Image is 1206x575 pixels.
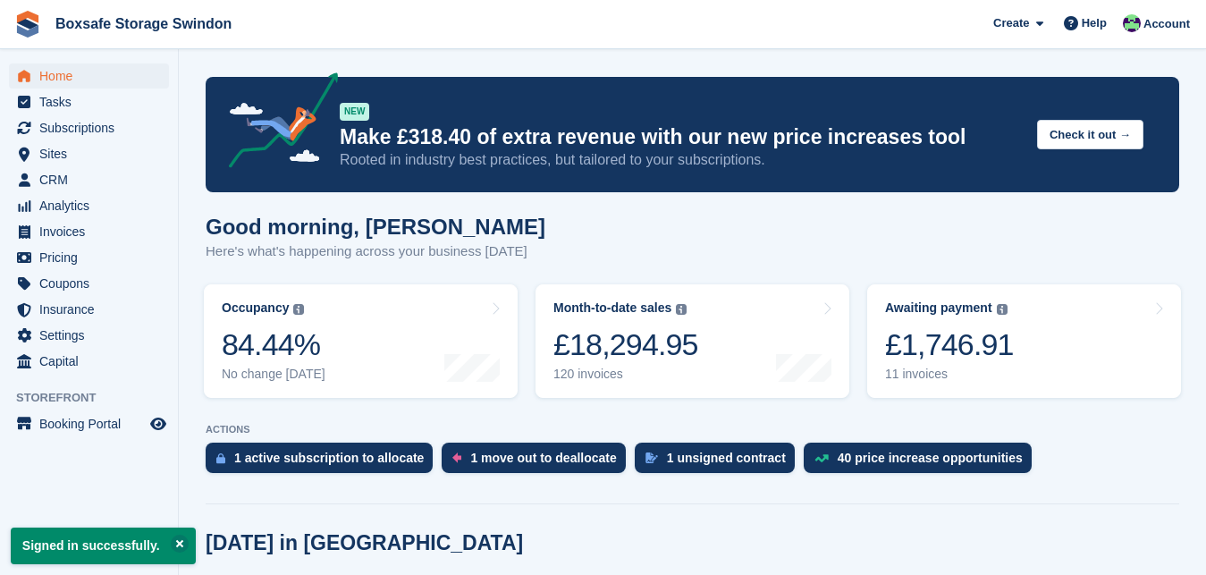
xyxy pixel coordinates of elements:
[340,150,1023,170] p: Rooted in industry best practices, but tailored to your subscriptions.
[452,452,461,463] img: move_outs_to_deallocate_icon-f764333ba52eb49d3ac5e1228854f67142a1ed5810a6f6cc68b1a99e826820c5.svg
[885,367,1014,382] div: 11 invoices
[214,72,339,174] img: price-adjustments-announcement-icon-8257ccfd72463d97f412b2fc003d46551f7dbcb40ab6d574587a9cd5c0d94...
[204,284,518,398] a: Occupancy 84.44% No change [DATE]
[470,451,616,465] div: 1 move out to deallocate
[39,63,147,89] span: Home
[9,89,169,114] a: menu
[442,443,634,482] a: 1 move out to deallocate
[39,411,147,436] span: Booking Portal
[206,215,545,239] h1: Good morning, [PERSON_NAME]
[39,271,147,296] span: Coupons
[997,304,1008,315] img: icon-info-grey-7440780725fd019a000dd9b08b2336e03edf1995a4989e88bcd33f0948082b44.svg
[11,528,196,564] p: Signed in successfully.
[39,193,147,218] span: Analytics
[340,103,369,121] div: NEW
[16,389,178,407] span: Storefront
[39,141,147,166] span: Sites
[9,63,169,89] a: menu
[222,300,289,316] div: Occupancy
[9,193,169,218] a: menu
[216,452,225,464] img: active_subscription_to_allocate_icon-d502201f5373d7db506a760aba3b589e785aa758c864c3986d89f69b8ff3...
[9,271,169,296] a: menu
[553,326,698,363] div: £18,294.95
[39,115,147,140] span: Subscriptions
[885,326,1014,363] div: £1,746.91
[867,284,1181,398] a: Awaiting payment £1,746.91 11 invoices
[206,443,442,482] a: 1 active subscription to allocate
[9,411,169,436] a: menu
[993,14,1029,32] span: Create
[9,297,169,322] a: menu
[340,124,1023,150] p: Make £318.40 of extra revenue with our new price increases tool
[222,326,325,363] div: 84.44%
[39,219,147,244] span: Invoices
[635,443,804,482] a: 1 unsigned contract
[48,9,239,38] a: Boxsafe Storage Swindon
[553,300,671,316] div: Month-to-date sales
[39,349,147,374] span: Capital
[885,300,992,316] div: Awaiting payment
[293,304,304,315] img: icon-info-grey-7440780725fd019a000dd9b08b2336e03edf1995a4989e88bcd33f0948082b44.svg
[9,349,169,374] a: menu
[9,167,169,192] a: menu
[676,304,687,315] img: icon-info-grey-7440780725fd019a000dd9b08b2336e03edf1995a4989e88bcd33f0948082b44.svg
[1037,120,1143,149] button: Check it out →
[645,452,658,463] img: contract_signature_icon-13c848040528278c33f63329250d36e43548de30e8caae1d1a13099fd9432cc5.svg
[1082,14,1107,32] span: Help
[148,413,169,435] a: Preview store
[9,115,169,140] a: menu
[9,219,169,244] a: menu
[39,167,147,192] span: CRM
[9,245,169,270] a: menu
[804,443,1041,482] a: 40 price increase opportunities
[39,89,147,114] span: Tasks
[536,284,849,398] a: Month-to-date sales £18,294.95 120 invoices
[838,451,1023,465] div: 40 price increase opportunities
[206,531,523,555] h2: [DATE] in [GEOGRAPHIC_DATA]
[1123,14,1141,32] img: Kim Virabi
[222,367,325,382] div: No change [DATE]
[39,297,147,322] span: Insurance
[206,241,545,262] p: Here's what's happening across your business [DATE]
[9,141,169,166] a: menu
[1143,15,1190,33] span: Account
[39,323,147,348] span: Settings
[553,367,698,382] div: 120 invoices
[9,323,169,348] a: menu
[814,454,829,462] img: price_increase_opportunities-93ffe204e8149a01c8c9dc8f82e8f89637d9d84a8eef4429ea346261dce0b2c0.svg
[39,245,147,270] span: Pricing
[14,11,41,38] img: stora-icon-8386f47178a22dfd0bd8f6a31ec36ba5ce8667c1dd55bd0f319d3a0aa187defe.svg
[667,451,786,465] div: 1 unsigned contract
[206,424,1179,435] p: ACTIONS
[234,451,424,465] div: 1 active subscription to allocate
